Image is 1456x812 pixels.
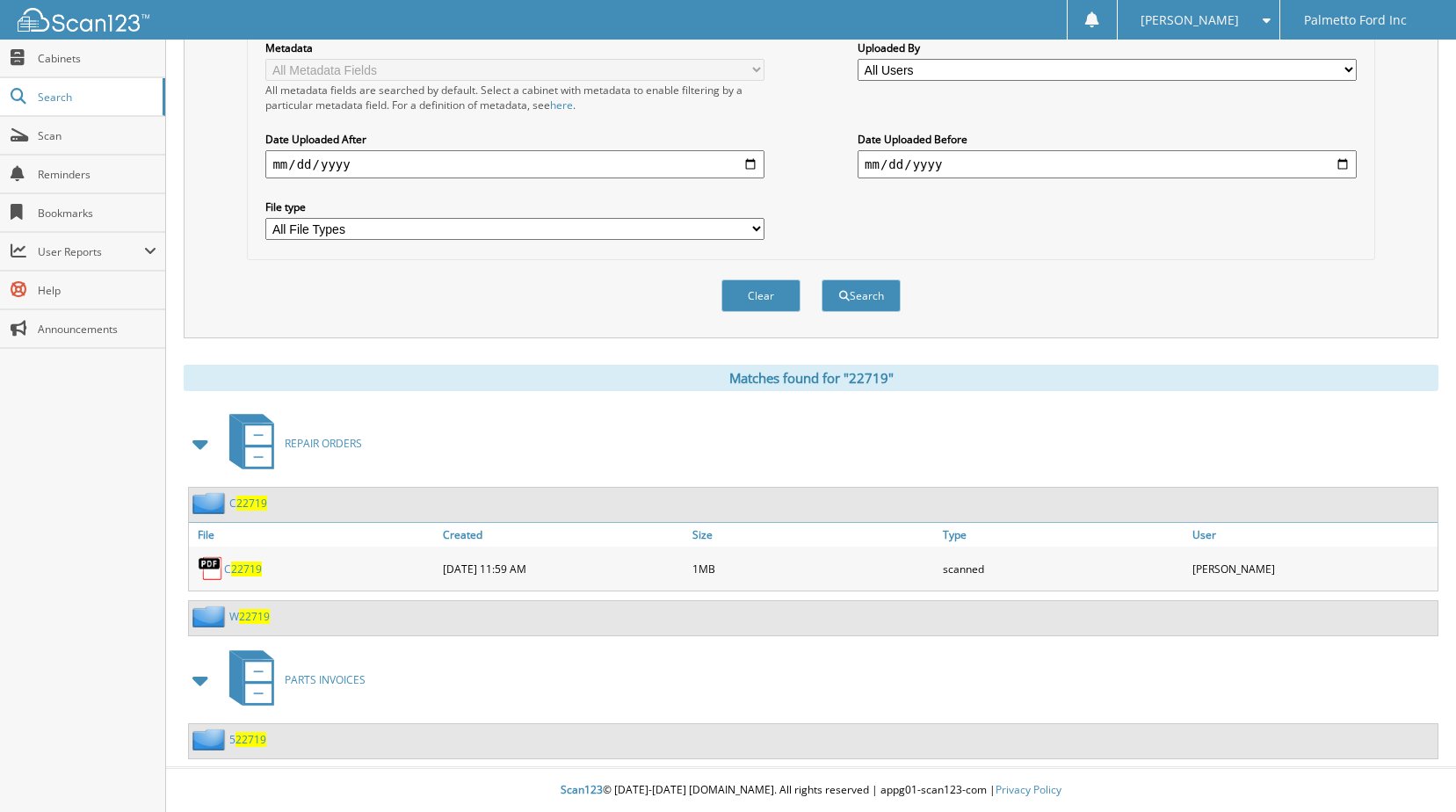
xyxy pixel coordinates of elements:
[38,206,156,221] span: Bookmarks
[38,167,156,182] span: Reminders
[938,523,1188,547] a: Type
[38,90,154,105] span: Search
[1188,551,1438,586] div: [PERSON_NAME]
[236,496,267,511] span: 22719
[1141,15,1239,25] span: [PERSON_NAME]
[231,562,262,576] span: 22719
[229,496,267,511] a: C22719
[192,492,229,514] img: folder2.png
[858,150,1357,178] input: end
[1188,523,1438,547] a: User
[285,672,366,687] span: PARTS INVOICES
[192,605,229,627] img: folder2.png
[189,523,438,547] a: File
[18,8,149,32] img: scan123-logo-white.svg
[265,83,764,112] div: All metadata fields are searched by default. Select a cabinet with metadata to enable filtering b...
[438,551,688,586] div: [DATE] 11:59 AM
[688,523,938,547] a: Size
[285,436,362,451] span: REPAIR ORDERS
[858,132,1357,147] label: Date Uploaded Before
[38,322,156,337] span: Announcements
[550,98,573,112] a: here
[265,199,764,214] label: File type
[239,609,270,624] span: 22719
[166,769,1456,812] div: © [DATE]-[DATE] [DOMAIN_NAME]. All rights reserved | appg01-scan123-com |
[938,551,1188,586] div: scanned
[219,645,366,714] a: PARTS INVOICES
[38,244,144,259] span: User Reports
[721,279,800,312] button: Clear
[265,40,764,55] label: Metadata
[235,732,266,747] span: 22719
[192,729,229,750] img: folder2.png
[224,562,262,576] a: C22719
[229,732,266,747] a: 522719
[822,279,901,312] button: Search
[265,132,764,147] label: Date Uploaded After
[198,555,224,582] img: PDF.png
[229,609,270,624] a: W22719
[219,409,362,478] a: REPAIR ORDERS
[1304,15,1407,25] span: Palmetto Ford Inc
[438,523,688,547] a: Created
[184,365,1438,391] div: Matches found for "22719"
[38,283,156,298] span: Help
[1368,728,1456,812] iframe: Chat Widget
[38,51,156,66] span: Cabinets
[265,150,764,178] input: start
[996,782,1061,797] a: Privacy Policy
[561,782,603,797] span: Scan123
[688,551,938,586] div: 1MB
[38,128,156,143] span: Scan
[858,40,1357,55] label: Uploaded By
